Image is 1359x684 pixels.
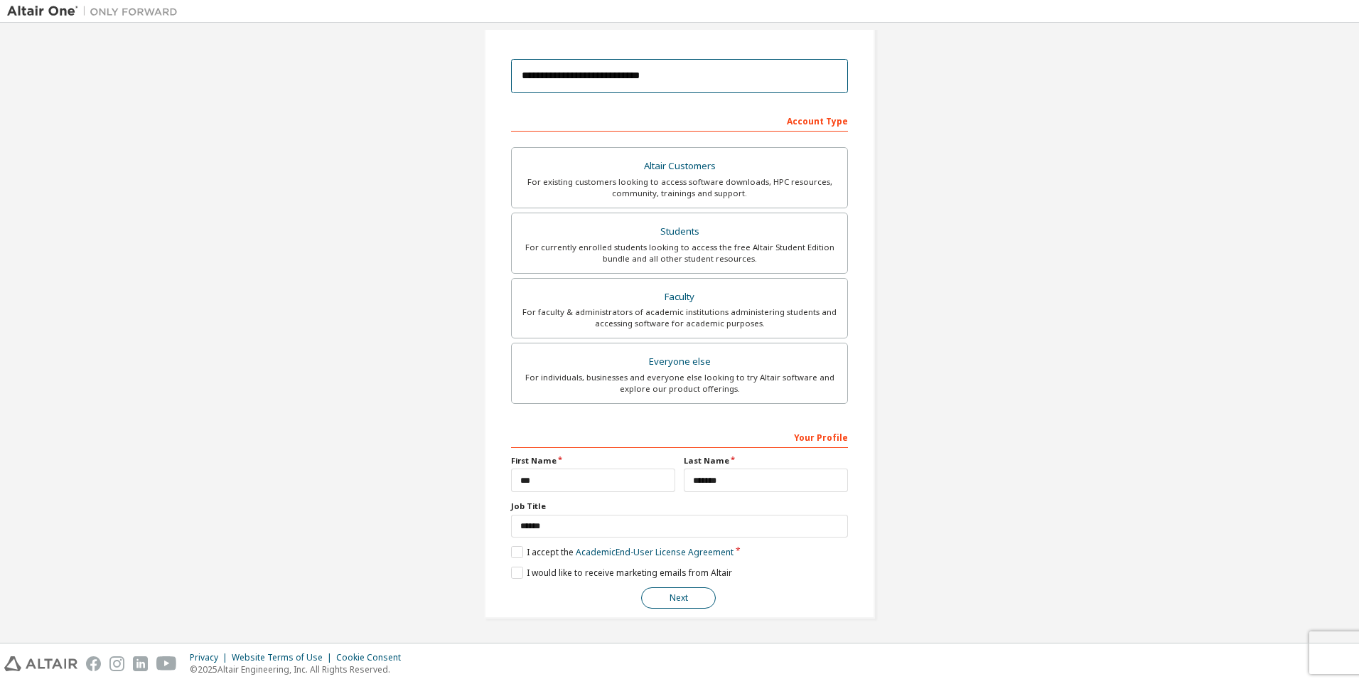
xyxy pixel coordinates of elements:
[232,652,336,663] div: Website Terms of Use
[109,656,124,671] img: instagram.svg
[576,546,734,558] a: Academic End-User License Agreement
[520,287,839,307] div: Faculty
[520,222,839,242] div: Students
[684,455,848,466] label: Last Name
[7,4,185,18] img: Altair One
[520,372,839,395] div: For individuals, businesses and everyone else looking to try Altair software and explore our prod...
[4,656,77,671] img: altair_logo.svg
[190,663,409,675] p: © 2025 Altair Engineering, Inc. All Rights Reserved.
[511,567,732,579] label: I would like to receive marketing emails from Altair
[133,656,148,671] img: linkedin.svg
[511,425,848,448] div: Your Profile
[156,656,177,671] img: youtube.svg
[511,455,675,466] label: First Name
[520,242,839,264] div: For currently enrolled students looking to access the free Altair Student Edition bundle and all ...
[336,652,409,663] div: Cookie Consent
[520,352,839,372] div: Everyone else
[511,109,848,132] div: Account Type
[86,656,101,671] img: facebook.svg
[190,652,232,663] div: Privacy
[520,156,839,176] div: Altair Customers
[641,587,716,609] button: Next
[511,501,848,512] label: Job Title
[520,176,839,199] div: For existing customers looking to access software downloads, HPC resources, community, trainings ...
[520,306,839,329] div: For faculty & administrators of academic institutions administering students and accessing softwa...
[511,546,734,558] label: I accept the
